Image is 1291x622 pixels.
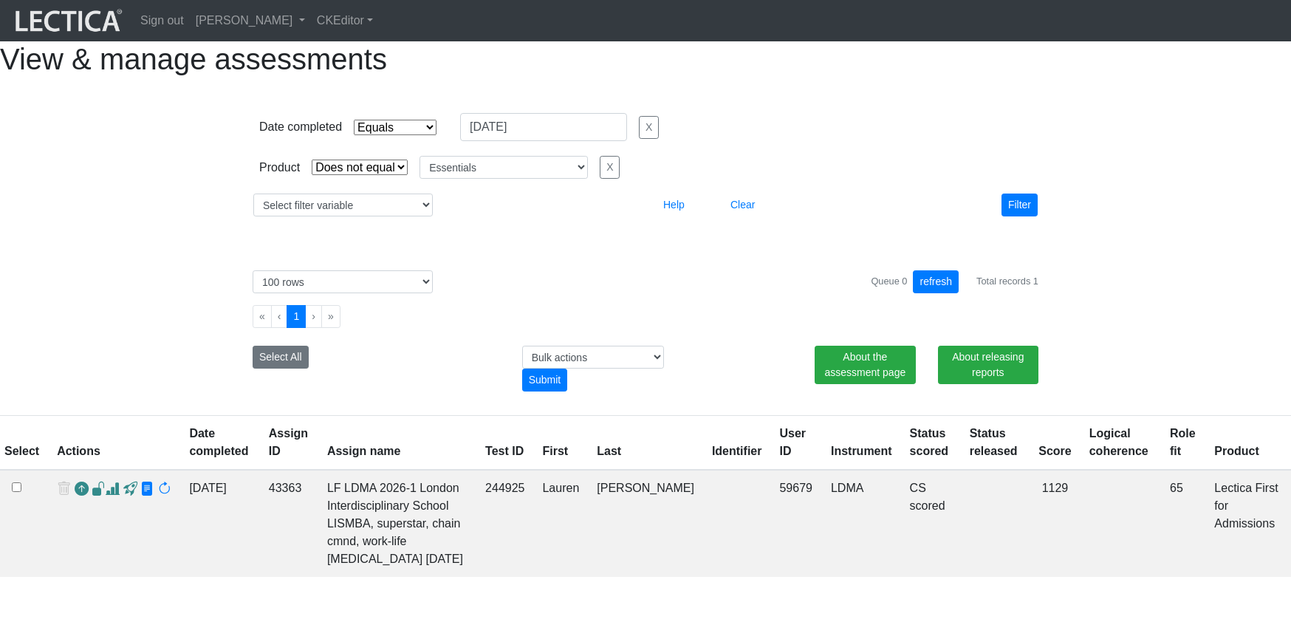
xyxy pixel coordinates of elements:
span: delete [57,479,71,501]
div: Date completed [259,118,342,136]
td: [DATE] [180,470,259,577]
a: Role fit [1170,427,1196,457]
a: Status released [970,427,1018,457]
span: view [92,482,106,497]
button: X [600,156,620,179]
th: Assign ID [260,416,318,471]
a: Instrument [831,445,892,457]
button: refresh [913,270,959,293]
td: LF LDMA 2026-1 London Interdisciplinary School LISMBA, superstar, chain cmnd, work-life [MEDICAL_... [318,470,476,577]
td: [PERSON_NAME] [588,470,703,577]
button: Help [657,194,691,216]
th: Assign name [318,416,476,471]
a: CKEditor [311,6,379,35]
span: rescore [157,482,171,497]
span: view [140,482,154,497]
button: Filter [1001,194,1038,216]
a: Help [657,198,691,211]
button: Clear [724,194,761,216]
td: Lectica First for Admissions [1205,470,1291,577]
a: Completed = assessment has been completed; CS scored = assessment has been CLAS scored; LS scored... [910,482,945,512]
a: Score [1038,445,1071,457]
a: Reopen [75,479,89,501]
button: X [639,116,659,139]
a: Product [1214,445,1259,457]
button: Go to page 1 [287,305,306,328]
a: Sign out [134,6,190,35]
div: Queue 0 Total records 1 [871,270,1038,293]
a: Date completed [189,427,248,457]
th: Test ID [476,416,533,471]
span: 1129 [1042,482,1069,494]
a: User ID [779,427,806,457]
th: Actions [48,416,180,471]
a: [PERSON_NAME] [190,6,311,35]
a: About the assessment page [815,346,915,384]
div: Submit [522,369,568,392]
td: Lauren [533,470,588,577]
ul: Pagination [253,305,1038,328]
span: view [123,482,137,497]
span: 65 [1170,482,1183,494]
img: lecticalive [12,7,123,35]
td: 244925 [476,470,533,577]
a: About releasing reports [938,346,1038,384]
span: Analyst score [106,482,120,497]
button: Select All [253,346,309,369]
td: 59679 [770,470,821,577]
div: Product [259,159,300,177]
td: LDMA [822,470,901,577]
td: 43363 [260,470,318,577]
a: Status scored [910,427,948,457]
a: Identifier [712,445,762,457]
a: Last [597,445,621,457]
a: Logical coherence [1089,427,1148,457]
a: First [542,445,568,457]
